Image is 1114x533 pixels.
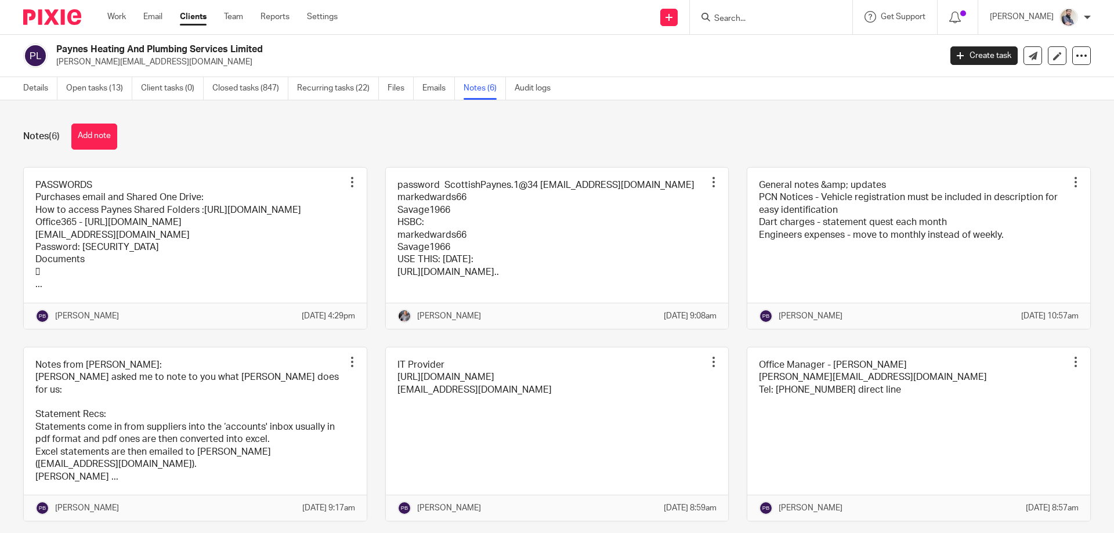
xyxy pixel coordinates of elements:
[23,77,57,100] a: Details
[664,310,717,322] p: [DATE] 9:08am
[35,501,49,515] img: svg%3E
[141,77,204,100] a: Client tasks (0)
[143,11,162,23] a: Email
[55,310,119,322] p: [PERSON_NAME]
[302,310,355,322] p: [DATE] 4:29pm
[212,77,288,100] a: Closed tasks (847)
[779,502,842,514] p: [PERSON_NAME]
[180,11,207,23] a: Clients
[759,309,773,323] img: svg%3E
[1021,310,1079,322] p: [DATE] 10:57am
[990,11,1054,23] p: [PERSON_NAME]
[71,124,117,150] button: Add note
[1026,502,1079,514] p: [DATE] 8:57am
[664,502,717,514] p: [DATE] 8:59am
[950,46,1018,65] a: Create task
[1048,46,1066,65] a: Edit client
[779,310,842,322] p: [PERSON_NAME]
[1023,46,1042,65] a: Send new email
[56,43,758,56] h2: Paynes Heating And Plumbing Services Limited
[464,77,506,100] a: Notes (6)
[23,43,48,68] img: svg%3E
[417,310,481,322] p: [PERSON_NAME]
[23,130,60,143] h1: Notes
[422,77,455,100] a: Emails
[515,77,559,100] a: Audit logs
[261,11,290,23] a: Reports
[23,9,81,25] img: Pixie
[397,501,411,515] img: svg%3E
[388,77,414,100] a: Files
[713,14,818,24] input: Search
[107,11,126,23] a: Work
[417,502,481,514] p: [PERSON_NAME]
[55,502,119,514] p: [PERSON_NAME]
[397,309,411,323] img: -%20%20-%20studio@ingrained.co.uk%20for%20%20-20220223%20at%20101413%20-%201W1A2026.jpg
[66,77,132,100] a: Open tasks (13)
[307,11,338,23] a: Settings
[224,11,243,23] a: Team
[297,77,379,100] a: Recurring tasks (22)
[35,309,49,323] img: svg%3E
[881,13,925,21] span: Get Support
[302,502,355,514] p: [DATE] 9:17am
[49,132,60,141] span: (6)
[56,56,933,68] p: [PERSON_NAME][EMAIL_ADDRESS][DOMAIN_NAME]
[759,501,773,515] img: svg%3E
[1059,8,1078,27] img: Pixie%2002.jpg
